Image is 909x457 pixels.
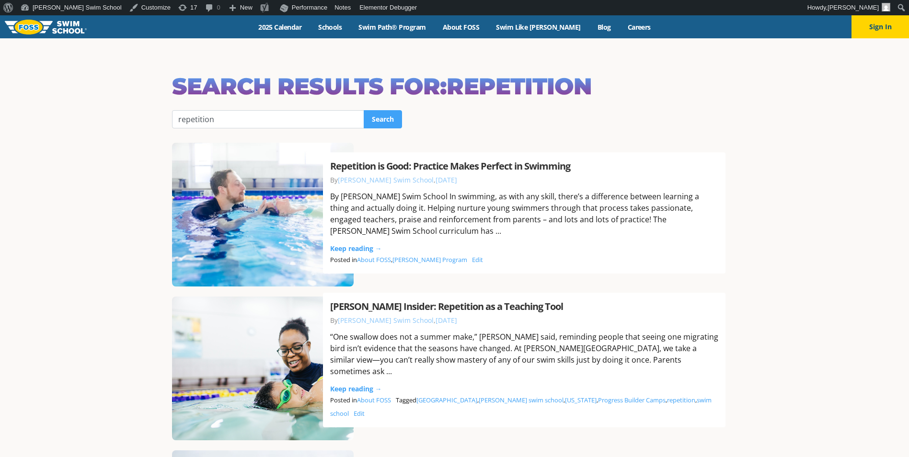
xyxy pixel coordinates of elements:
[828,4,879,11] span: [PERSON_NAME]
[330,300,563,313] a: [PERSON_NAME] Insider: Repetition as a Teaching Tool
[172,110,364,128] input: Search …
[434,23,488,32] a: About FOSS
[330,244,382,253] a: Keep reading →
[667,396,695,404] a: repetition
[330,175,434,184] span: By
[330,316,434,325] span: By
[436,175,457,184] a: [DATE]
[392,255,467,264] a: [PERSON_NAME] Program
[330,191,718,237] div: By [PERSON_NAME] Swim School In swimming, as with any skill, there’s a difference between learnin...
[330,396,396,404] span: Posted in
[357,255,391,264] a: About FOSS
[338,316,434,325] a: [PERSON_NAME] Swim School
[330,396,712,418] span: Tagged , , , , ,
[472,255,483,264] a: Edit
[851,15,909,38] button: Sign In
[354,409,365,418] a: Edit
[357,396,391,404] a: About FOSS
[310,23,350,32] a: Schools
[5,20,87,34] img: FOSS Swim School Logo
[565,396,597,404] a: [US_STATE]
[338,175,434,184] a: [PERSON_NAME] Swim School
[330,331,718,377] div: “One swallow does not a summer make,” [PERSON_NAME] said, reminding people that seeing one migrat...
[447,72,592,100] span: repetition
[250,23,310,32] a: 2025 Calendar
[488,23,589,32] a: Swim Like [PERSON_NAME]
[434,175,457,184] span: ,
[416,396,477,404] a: [GEOGRAPHIC_DATA]
[589,23,619,32] a: Blog
[350,23,434,32] a: Swim Path® Program
[330,255,472,264] span: Posted in ,
[434,316,457,325] span: ,
[330,384,382,393] a: Keep reading →
[598,396,666,404] a: Progress Builder Camps
[364,110,402,128] input: Search
[436,316,457,325] a: [DATE]
[619,23,659,32] a: Careers
[172,72,737,101] h1: Search Results for:
[479,396,564,404] a: [PERSON_NAME] swim school
[330,160,570,172] a: Repetition is Good: Practice Makes Perfect in Swimming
